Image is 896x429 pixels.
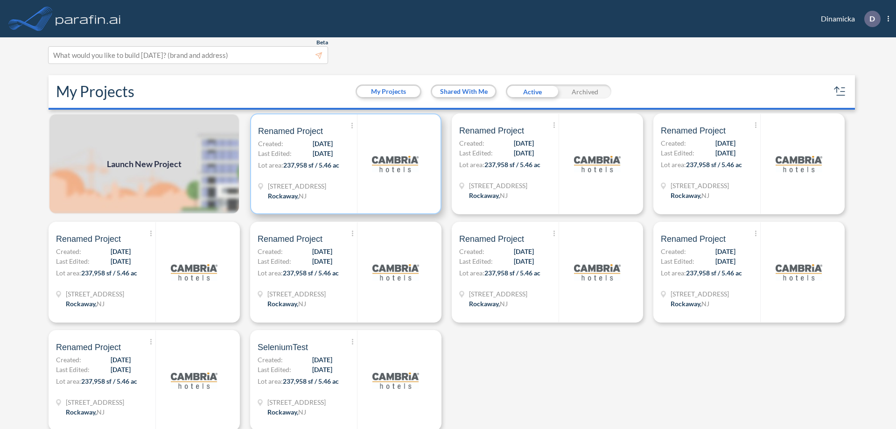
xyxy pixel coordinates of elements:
span: NJ [299,192,307,200]
img: logo [372,249,419,295]
div: Rockaway, NJ [671,190,709,200]
span: Lot area: [258,269,283,277]
span: Lot area: [661,269,686,277]
span: [DATE] [715,246,735,256]
span: Renamed Project [459,125,524,136]
span: Last Edited: [258,148,292,158]
span: Created: [56,355,81,365]
span: 321 Mt Hope Ave [267,397,326,407]
span: NJ [97,408,105,416]
span: Beta [316,39,328,46]
span: Lot area: [258,377,283,385]
span: 237,958 sf / 5.46 ac [484,269,540,277]
div: Rockaway, NJ [267,407,306,417]
button: sort [833,84,847,99]
img: logo [574,249,621,295]
span: 321 Mt Hope Ave [268,181,326,191]
span: [DATE] [312,246,332,256]
span: Renamed Project [258,233,322,245]
span: 321 Mt Hope Ave [671,181,729,190]
img: logo [372,357,419,404]
span: [DATE] [312,365,332,374]
span: 237,958 sf / 5.46 ac [283,269,339,277]
span: Last Edited: [459,256,493,266]
span: 321 Mt Hope Ave [66,397,124,407]
span: Last Edited: [459,148,493,158]
span: 321 Mt Hope Ave [66,289,124,299]
span: Launch New Project [107,158,182,170]
span: 237,958 sf / 5.46 ac [283,161,339,169]
span: NJ [701,300,709,308]
div: Active [506,84,559,98]
span: Created: [661,246,686,256]
span: 321 Mt Hope Ave [469,181,527,190]
span: Created: [258,355,283,365]
span: NJ [298,408,306,416]
span: Created: [258,246,283,256]
span: 237,958 sf / 5.46 ac [81,377,137,385]
img: logo [776,141,822,187]
span: 237,958 sf / 5.46 ac [484,161,540,169]
img: logo [574,141,621,187]
span: [DATE] [514,246,534,256]
span: Rockaway , [268,192,299,200]
span: Rockaway , [267,408,298,416]
span: SeleniumTest [258,342,308,353]
span: 237,958 sf / 5.46 ac [686,161,742,169]
span: Renamed Project [258,126,323,137]
span: [DATE] [715,138,735,148]
span: Lot area: [56,377,81,385]
span: [DATE] [111,355,131,365]
span: Created: [56,246,81,256]
span: 237,958 sf / 5.46 ac [81,269,137,277]
span: Created: [459,138,484,148]
span: 237,958 sf / 5.46 ac [686,269,742,277]
span: Rockaway , [469,300,500,308]
span: 321 Mt Hope Ave [267,289,326,299]
span: [DATE] [111,365,131,374]
span: [DATE] [312,256,332,266]
span: Renamed Project [56,342,121,353]
span: [DATE] [715,256,735,266]
span: NJ [97,300,105,308]
div: Rockaway, NJ [66,299,105,309]
span: [DATE] [312,355,332,365]
span: 321 Mt Hope Ave [469,289,527,299]
span: [DATE] [715,148,735,158]
span: [DATE] [313,148,333,158]
div: Rockaway, NJ [268,191,307,201]
img: logo [776,249,822,295]
img: logo [372,141,419,187]
button: My Projects [357,86,420,97]
span: Lot area: [258,161,283,169]
span: Rockaway , [66,300,97,308]
span: Rockaway , [671,300,701,308]
span: Last Edited: [661,148,694,158]
span: Last Edited: [661,256,694,266]
p: D [869,14,875,23]
span: [DATE] [514,138,534,148]
img: logo [171,357,217,404]
span: Rockaway , [66,408,97,416]
img: logo [54,9,123,28]
div: Rockaway, NJ [671,299,709,309]
span: Last Edited: [258,365,291,374]
span: Lot area: [459,161,484,169]
button: Shared With Me [432,86,495,97]
span: Renamed Project [661,125,726,136]
span: Created: [661,138,686,148]
span: [DATE] [514,148,534,158]
span: Renamed Project [661,233,726,245]
span: [DATE] [514,256,534,266]
img: add [49,113,240,214]
span: NJ [701,191,709,199]
span: [DATE] [111,256,131,266]
span: Rockaway , [469,191,500,199]
span: Last Edited: [258,256,291,266]
span: Created: [459,246,484,256]
span: Rockaway , [267,300,298,308]
span: 237,958 sf / 5.46 ac [283,377,339,385]
div: Archived [559,84,611,98]
div: Rockaway, NJ [469,190,508,200]
span: Lot area: [56,269,81,277]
